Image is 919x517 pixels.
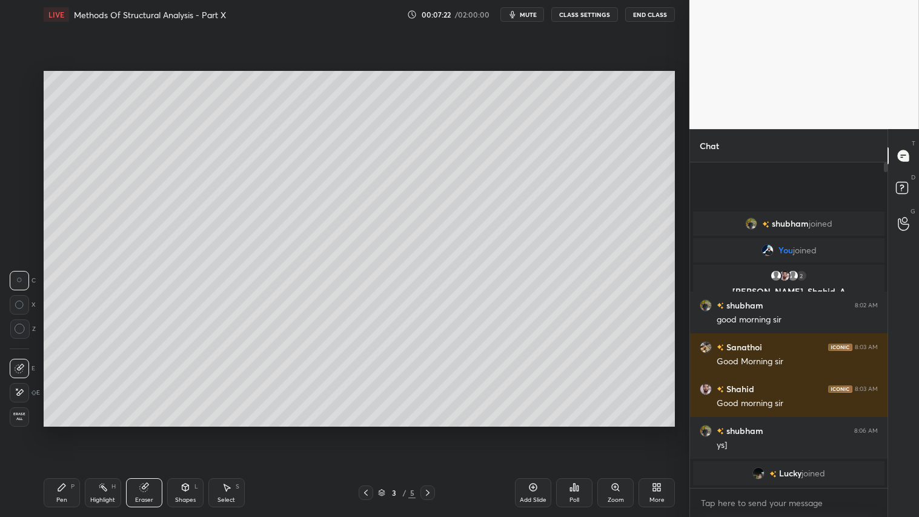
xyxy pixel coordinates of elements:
div: / [402,489,406,496]
div: Good Morning sir [717,356,878,368]
div: 8:02 AM [855,302,878,309]
h6: shubham [724,424,763,437]
span: mute [520,10,537,19]
div: Z [10,319,36,339]
div: 8:06 AM [854,427,878,435]
div: 8:03 AM [855,344,878,351]
img: no-rating-badge.077c3623.svg [717,302,724,309]
span: Erase all [10,412,28,421]
p: T [912,139,915,148]
span: joined [792,245,816,255]
div: C [10,271,36,290]
button: mute [500,7,544,22]
h6: Sanathoi [724,341,762,353]
div: E [10,359,35,378]
div: Zoom [608,497,624,503]
img: b2b929bb3ee94a3c9d113740ffa956c2.jpg [700,425,712,437]
h4: Methods Of Structural Analysis - Part X [74,9,226,21]
div: LIVE [44,7,69,22]
span: joined [801,469,825,478]
div: ys] [717,439,878,452]
div: 8:03 AM [855,385,878,393]
span: shubham [772,219,809,228]
div: E [10,383,40,402]
img: bb0fa125db344831bf5d12566d8c4e6c.jpg [761,244,773,256]
button: CLASS SETTINGS [551,7,618,22]
div: good morning sir [717,314,878,326]
div: More [649,497,665,503]
div: 2 [795,270,808,282]
img: no-rating-badge.077c3623.svg [769,471,777,478]
div: L [194,484,198,490]
span: You [778,245,792,255]
div: S [236,484,239,490]
img: b2b929bb3ee94a3c9d113740ffa956c2.jpg [700,299,712,312]
div: Eraser [135,497,153,503]
img: default.png [770,270,782,282]
button: End Class [625,7,675,22]
img: no-rating-badge.077c3623.svg [762,221,769,228]
p: D [911,173,915,182]
div: 3 [388,489,400,496]
img: b2b929bb3ee94a3c9d113740ffa956c2.jpg [745,218,757,230]
img: f797f6935af34d10bc65ede87a67320f.jpg [700,383,712,395]
img: no-rating-badge.077c3623.svg [717,386,724,393]
img: iconic-dark.1390631f.png [828,385,852,393]
div: grid [690,209,887,488]
img: no-rating-badge.077c3623.svg [717,428,724,435]
img: 6b0757e795764d8d9bf1b4b6d578f8d6.jpg [700,341,712,353]
div: Pen [56,497,67,503]
div: Highlight [90,497,115,503]
p: G [911,207,915,216]
div: H [111,484,116,490]
span: joined [809,219,832,228]
img: iconic-dark.1390631f.png [828,344,852,351]
div: Add Slide [520,497,546,503]
img: f797f6935af34d10bc65ede87a67320f.jpg [778,270,791,282]
div: Shapes [175,497,196,503]
p: Chat [690,130,729,162]
span: Lucky [779,469,801,478]
img: default.png [787,270,799,282]
div: 5 [408,487,416,498]
img: eb95561942aa43a985fda892940c6800.jpg [752,467,765,479]
h6: Shahid [724,382,754,395]
img: no-rating-badge.077c3623.svg [717,344,724,351]
div: X [10,295,36,315]
div: Good morning sir [717,398,878,410]
p: [PERSON_NAME], Shahid, A [700,287,877,296]
div: Select [217,497,235,503]
div: P [71,484,75,490]
div: Poll [569,497,579,503]
h6: shubham [724,299,763,312]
